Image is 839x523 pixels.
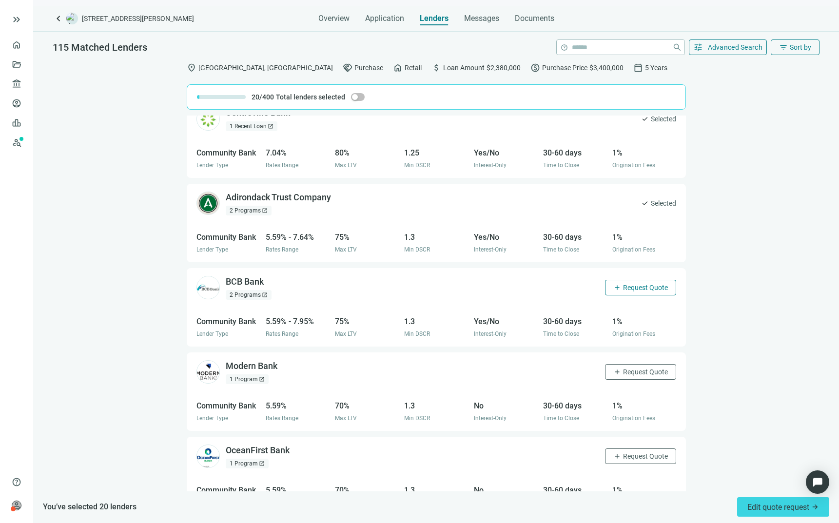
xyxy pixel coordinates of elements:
[420,14,449,23] span: Lenders
[404,400,468,412] div: 1.3
[605,280,676,295] button: addRequest Quote
[811,503,819,511] span: arrow_forward
[431,63,441,73] span: attach_money
[543,231,606,243] div: 30-60 days
[543,330,579,337] span: Time to Close
[404,231,468,243] div: 1.3
[693,42,703,52] span: tune
[474,246,507,253] span: Interest-Only
[404,415,430,422] span: Min DSCR
[393,63,403,73] span: home
[226,445,290,457] div: OceanFirst Bank
[474,484,537,496] div: No
[335,147,398,159] div: 80%
[404,147,468,159] div: 1.25
[487,62,521,73] span: $2,380,000
[404,162,430,169] span: Min DSCR
[196,107,220,131] img: 888e2d4d-cedd-4c54-acff-7cf1dc992e25
[474,400,537,412] div: No
[543,484,606,496] div: 30-60 days
[605,364,676,380] button: addRequest Quote
[633,63,643,73] span: calendar_today
[196,231,260,243] div: Community Bank
[612,162,655,169] span: Origination Fees
[196,246,228,253] span: Lender Type
[689,39,767,55] button: tuneAdvanced Search
[747,503,819,512] span: Edit quote request
[561,44,568,51] span: help
[404,315,468,328] div: 1.3
[196,415,228,422] span: Lender Type
[779,43,788,52] span: filter_list
[266,315,329,328] div: 5.59% - 7.95%
[543,415,579,422] span: Time to Close
[474,162,507,169] span: Interest-Only
[404,484,468,496] div: 1.3
[464,14,499,23] span: Messages
[651,198,676,209] span: Selected
[612,415,655,422] span: Origination Fees
[771,39,819,55] button: filter_listSort by
[530,63,540,73] span: paid
[66,13,78,24] img: deal-logo
[790,43,811,51] span: Sort by
[266,415,298,422] span: Rates Range
[266,162,298,169] span: Rates Range
[252,92,274,102] span: 20/400
[196,400,260,412] div: Community Bank
[641,115,649,123] span: check
[196,360,220,384] img: 322c3714-0356-40b2-af9a-9f9a3e21c488
[226,374,269,384] div: 1 Program
[187,63,196,73] span: location_on
[404,330,430,337] span: Min DSCR
[11,14,22,25] span: keyboard_double_arrow_right
[198,62,333,73] span: [GEOGRAPHIC_DATA], [GEOGRAPHIC_DATA]
[474,147,537,159] div: Yes/No
[196,147,260,159] div: Community Bank
[543,147,606,159] div: 30-60 days
[651,114,676,124] span: Selected
[335,315,398,328] div: 75%
[543,315,606,328] div: 30-60 days
[530,63,624,73] div: Purchase Price
[196,330,228,337] span: Lender Type
[335,330,357,337] span: Max LTV
[806,470,829,494] div: Open Intercom Messenger
[589,62,624,73] span: $3,400,000
[12,79,19,89] span: account_balance
[196,445,220,468] img: baca1200-808b-4938-b481-bde5278181c1
[259,376,265,382] span: open_in_new
[196,315,260,328] div: Community Bank
[543,162,579,169] span: Time to Close
[605,448,676,464] button: addRequest Quote
[613,368,621,376] span: add
[613,284,621,291] span: add
[515,14,554,23] span: Documents
[335,400,398,412] div: 70%
[226,459,269,468] div: 1 Program
[404,246,430,253] span: Min DSCR
[612,315,676,328] div: 1%
[276,92,345,102] span: Total lenders selected
[365,14,404,23] span: Application
[474,315,537,328] div: Yes/No
[343,63,352,73] span: handshake
[266,246,298,253] span: Rates Range
[53,41,147,53] span: 115 Matched Lenders
[623,452,668,460] span: Request Quote
[226,206,272,215] div: 2 Programs
[268,123,273,129] span: open_in_new
[474,330,507,337] span: Interest-Only
[431,63,521,73] div: Loan Amount
[613,452,621,460] span: add
[196,192,220,215] img: 43d914ed-6e50-4a20-bfd2-a7aa35c94296
[226,290,272,300] div: 2 Programs
[226,192,331,204] div: Adirondack Trust Company
[612,330,655,337] span: Origination Fees
[226,360,277,372] div: Modern Bank
[474,231,537,243] div: Yes/No
[262,208,268,213] span: open_in_new
[708,43,763,51] span: Advanced Search
[405,62,422,73] span: Retail
[259,461,265,466] span: open_in_new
